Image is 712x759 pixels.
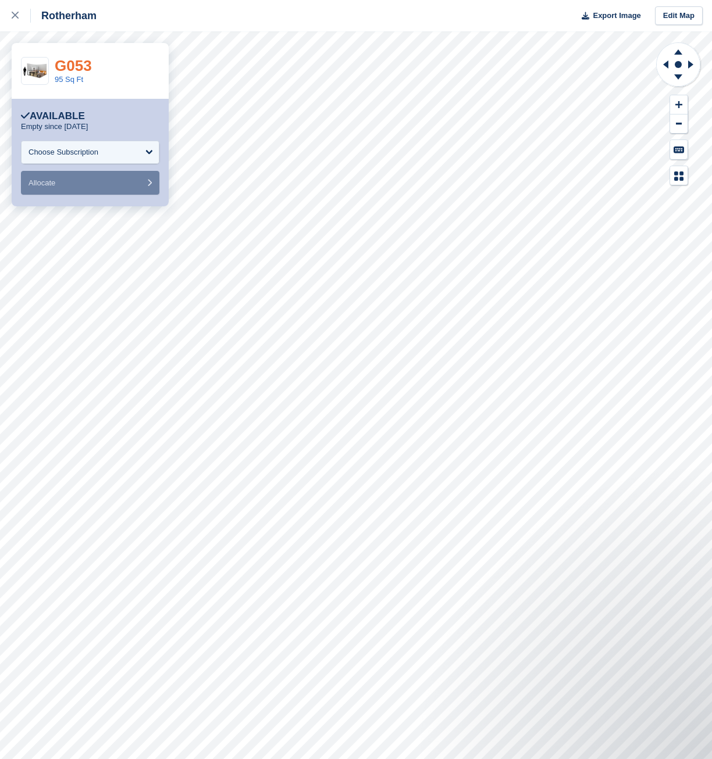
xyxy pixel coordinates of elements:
[670,95,688,114] button: Zoom In
[22,61,48,81] img: 100-sqft-unit%20(2).jpg
[31,9,97,23] div: Rotherham
[670,140,688,159] button: Keyboard Shortcuts
[21,122,88,131] p: Empty since [DATE]
[670,166,688,185] button: Map Legend
[655,6,703,26] a: Edit Map
[21,171,159,195] button: Allocate
[55,57,92,74] a: G053
[575,6,641,26] button: Export Image
[670,114,688,134] button: Zoom Out
[21,110,85,122] div: Available
[593,10,640,22] span: Export Image
[29,178,55,187] span: Allocate
[29,146,98,158] div: Choose Subscription
[55,75,83,84] a: 95 Sq Ft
